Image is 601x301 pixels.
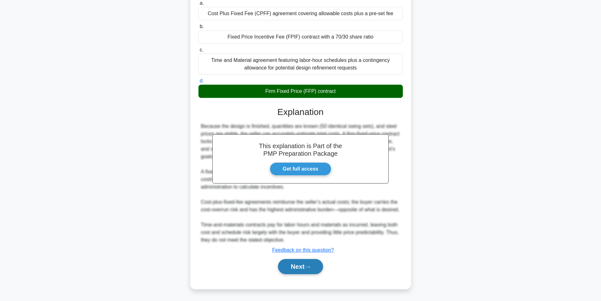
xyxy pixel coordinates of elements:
span: a. [200,0,204,6]
span: c. [200,47,203,52]
span: b. [200,24,204,29]
a: Feedback on this question? [272,247,334,253]
div: Firm Fixed Price (FFP) contract [198,85,403,98]
a: Get full access [270,162,331,176]
span: d. [200,78,204,83]
div: Fixed Price Incentive Fee (FPIF) contract with a 70/30 share ratio [198,30,403,44]
h3: Explanation [202,107,399,117]
div: Time and Material agreement featuring labor-hour schedules plus a contingency allowance for poten... [198,54,403,75]
button: Next [278,259,323,274]
div: Because the design is finished, quantities are known (50 identical swing sets), and steel prices ... [201,123,400,244]
div: Cost Plus Fixed Fee (CPFF) agreement covering allowable costs plus a pre-set fee [198,7,403,20]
